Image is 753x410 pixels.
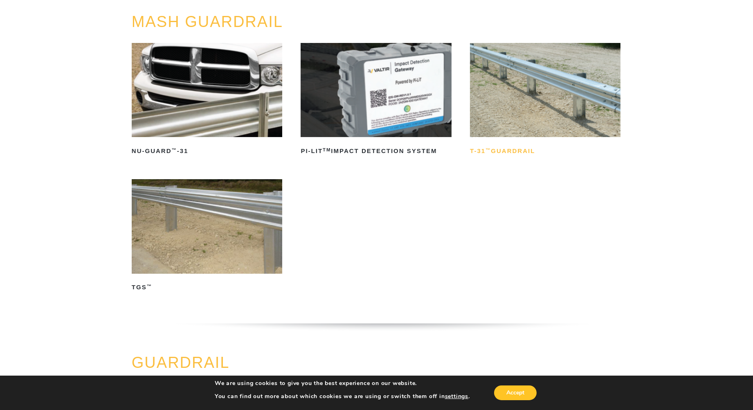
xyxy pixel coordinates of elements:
[323,147,331,152] sup: TM
[215,380,470,387] p: We are using cookies to give you the best experience on our website.
[215,393,470,400] p: You can find out more about which cookies we are using or switch them off in .
[301,144,451,158] h2: PI-LIT Impact Detection System
[301,43,451,158] a: PI-LITTMImpact Detection System
[470,144,620,158] h2: T-31 Guardrail
[132,43,282,158] a: NU-GUARD™-31
[470,43,620,158] a: T-31™Guardrail
[132,13,283,30] a: MASH GUARDRAIL
[445,393,468,400] button: settings
[132,281,282,294] h2: TGS
[132,354,230,371] a: GUARDRAIL
[132,144,282,158] h2: NU-GUARD -31
[486,147,491,152] sup: ™
[132,179,282,294] a: TGS™
[494,385,537,400] button: Accept
[147,284,152,288] sup: ™
[172,147,177,152] sup: ™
